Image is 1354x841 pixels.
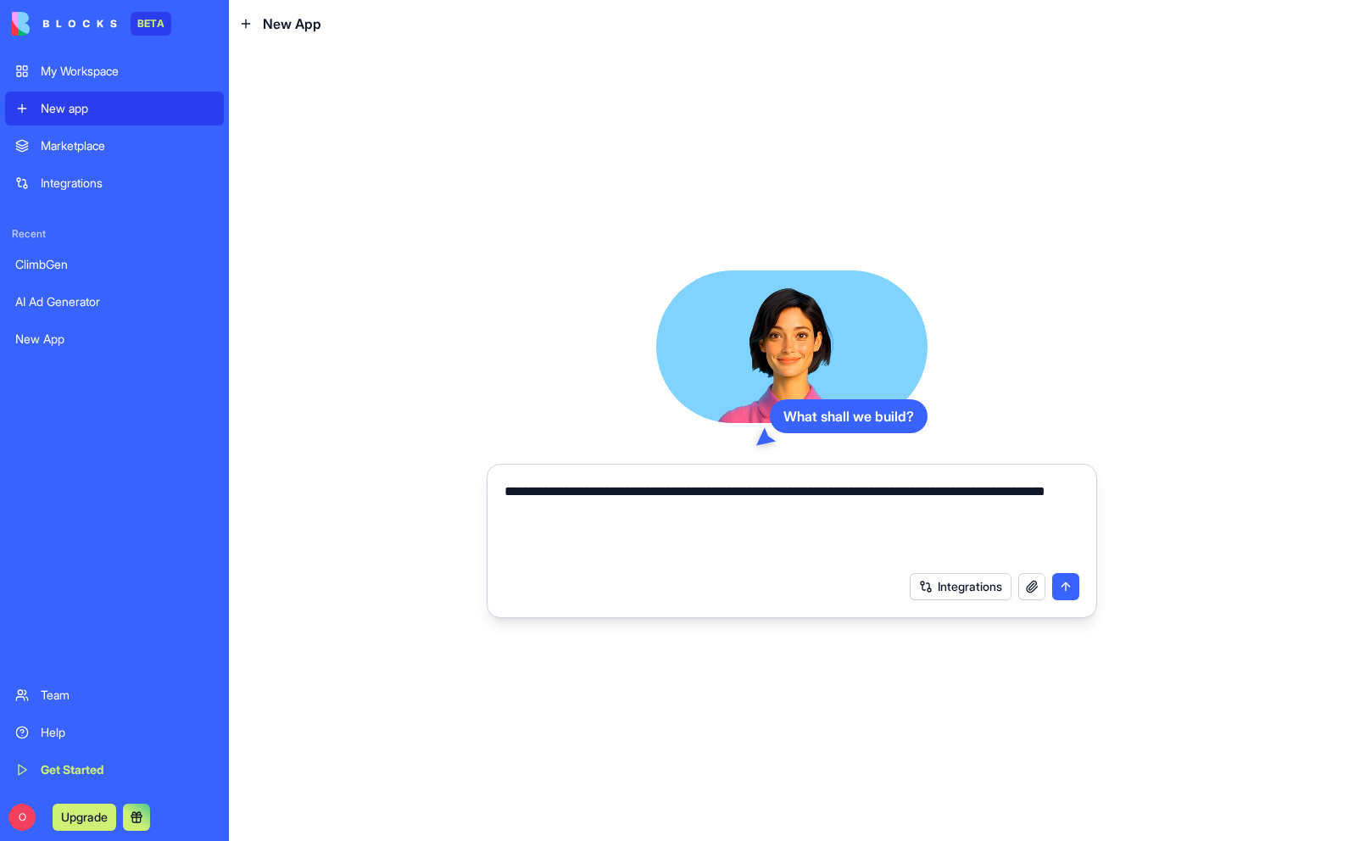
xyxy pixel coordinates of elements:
a: Get Started [5,753,224,787]
a: Marketplace [5,129,224,163]
div: New App [15,331,214,348]
button: Integrations [910,573,1011,600]
a: Upgrade [53,808,116,825]
button: Upgrade [53,804,116,831]
div: BETA [131,12,171,36]
span: O [8,804,36,831]
a: New App [5,322,224,356]
div: My Workspace [41,63,214,80]
a: Help [5,716,224,749]
span: New App [263,14,321,34]
a: BETA [12,12,171,36]
div: What shall we build? [770,399,928,433]
div: ClimbGen [15,256,214,273]
a: My Workspace [5,54,224,88]
div: AI Ad Generator [15,293,214,310]
div: Team [41,687,214,704]
div: Help [41,724,214,741]
span: Recent [5,227,224,241]
div: Marketplace [41,137,214,154]
div: Integrations [41,175,214,192]
a: New app [5,92,224,125]
div: New app [41,100,214,117]
a: Team [5,678,224,712]
div: Get Started [41,761,214,778]
a: ClimbGen [5,248,224,281]
a: AI Ad Generator [5,285,224,319]
img: logo [12,12,117,36]
a: Integrations [5,166,224,200]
